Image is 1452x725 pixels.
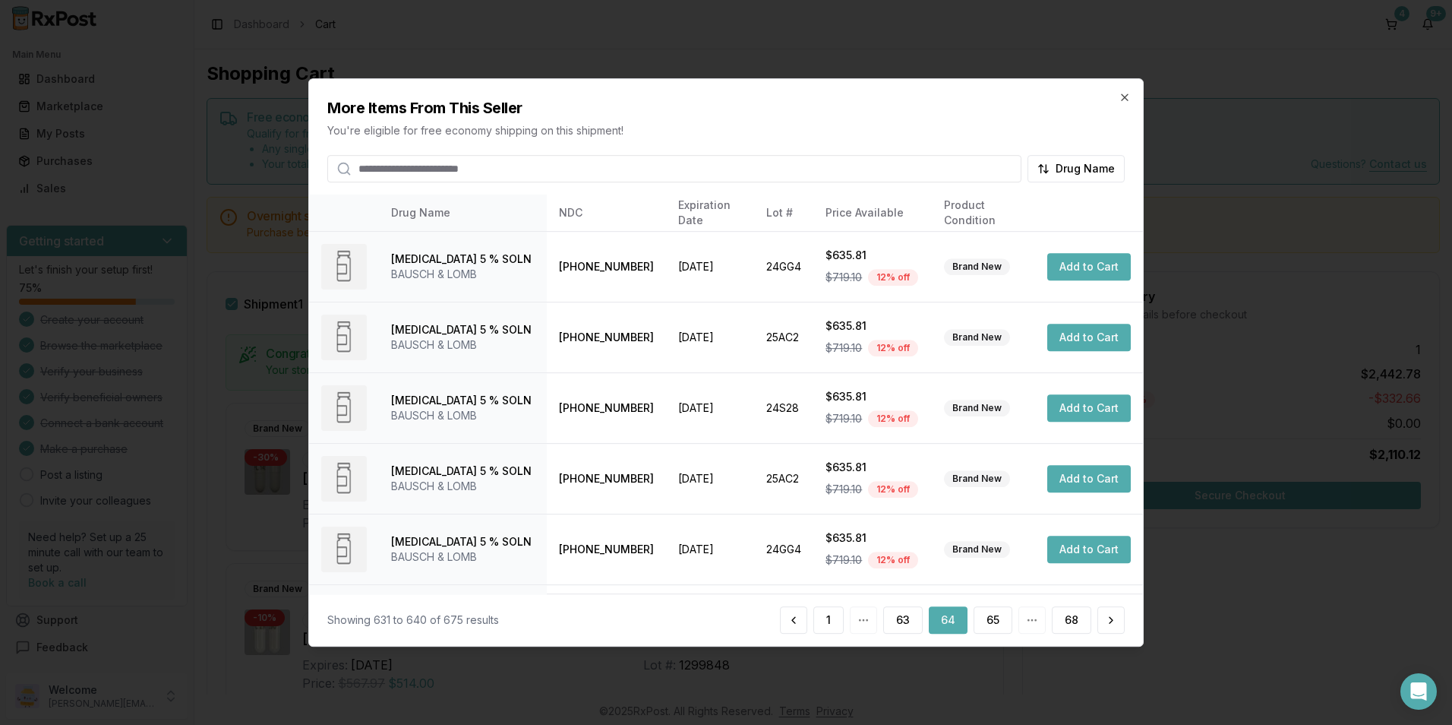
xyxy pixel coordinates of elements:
[1047,253,1131,280] button: Add to Cart
[1047,324,1131,351] button: Add to Cart
[825,389,920,404] div: $635.81
[974,606,1012,634] button: 65
[391,549,535,565] div: BAUSCH & LOMB
[666,372,755,443] td: [DATE]
[754,514,813,584] td: 24GG4
[391,267,535,282] div: BAUSCH & LOMB
[868,340,918,356] div: 12 % off
[1027,155,1125,182] button: Drug Name
[547,514,666,584] td: [PHONE_NUMBER]
[1056,161,1115,176] span: Drug Name
[825,552,862,568] span: $719.10
[547,443,666,514] td: [PHONE_NUMBER]
[825,270,862,285] span: $719.10
[1052,606,1091,634] button: 68
[754,372,813,443] td: 24S28
[825,460,920,475] div: $635.81
[813,606,844,634] button: 1
[327,613,499,628] div: Showing 631 to 640 of 675 results
[321,244,367,290] img: Xiidra 5 % SOLN
[391,252,532,267] div: [MEDICAL_DATA] 5 % SOLN
[391,337,535,353] div: BAUSCH & LOMB
[754,302,813,372] td: 25AC2
[321,456,367,502] img: Xiidra 5 % SOLN
[327,123,1125,138] p: You're eligible for free economy shipping on this shipment!
[547,372,666,443] td: [PHONE_NUMBER]
[391,408,535,423] div: BAUSCH & LOMB
[666,195,755,231] th: Expiration Date
[321,385,367,431] img: Xiidra 5 % SOLN
[944,258,1010,275] div: Brand New
[932,195,1035,231] th: Product Condition
[666,514,755,584] td: [DATE]
[391,393,532,408] div: [MEDICAL_DATA] 5 % SOLN
[868,481,918,498] div: 12 % off
[666,584,755,655] td: [DATE]
[666,443,755,514] td: [DATE]
[944,541,1010,558] div: Brand New
[825,411,862,426] span: $719.10
[391,479,535,494] div: BAUSCH & LOMB
[547,195,666,231] th: NDC
[391,464,532,479] div: [MEDICAL_DATA] 5 % SOLN
[944,329,1010,346] div: Brand New
[825,248,920,263] div: $635.81
[825,340,862,356] span: $719.10
[754,584,813,655] td: 24GG4
[1047,536,1131,563] button: Add to Cart
[391,534,532,549] div: [MEDICAL_DATA] 5 % SOLN
[327,97,1125,119] h2: More Items From This Seller
[825,318,920,334] div: $635.81
[391,322,532,337] div: [MEDICAL_DATA] 5 % SOLN
[379,195,547,231] th: Drug Name
[944,400,1010,416] div: Brand New
[754,195,813,231] th: Lot #
[666,302,755,372] td: [DATE]
[754,231,813,302] td: 24GG4
[547,584,666,655] td: [PHONE_NUMBER]
[868,410,918,427] div: 12 % off
[754,443,813,514] td: 25AC2
[547,302,666,372] td: [PHONE_NUMBER]
[1047,465,1131,492] button: Add to Cart
[321,315,367,360] img: Xiidra 5 % SOLN
[929,606,967,634] button: 64
[825,482,862,497] span: $719.10
[813,195,932,231] th: Price Available
[883,606,923,634] button: 63
[825,530,920,546] div: $635.81
[1047,394,1131,422] button: Add to Cart
[868,552,918,568] div: 12 % off
[547,231,666,302] td: [PHONE_NUMBER]
[666,231,755,302] td: [DATE]
[321,527,367,572] img: Xiidra 5 % SOLN
[868,269,918,286] div: 12 % off
[944,470,1010,487] div: Brand New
